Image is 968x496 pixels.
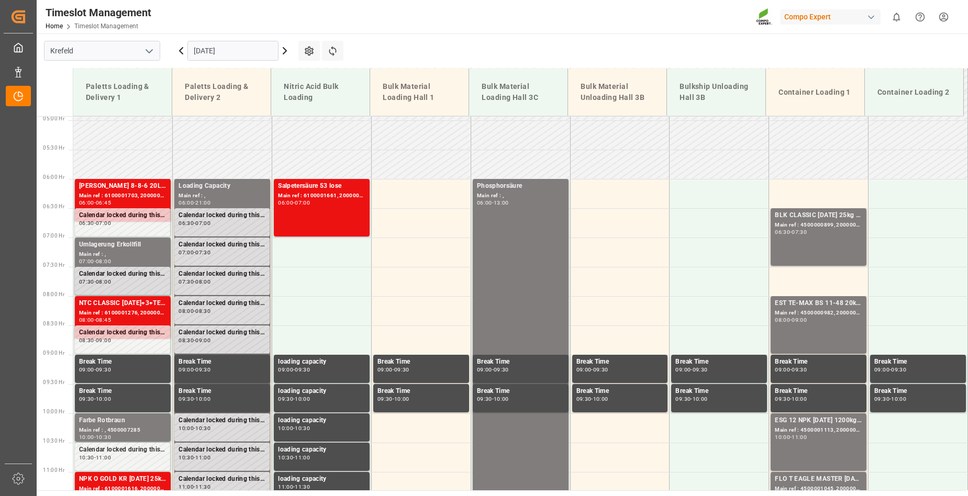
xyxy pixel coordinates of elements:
div: Paletts Loading & Delivery 1 [82,77,163,107]
div: 11:00 [96,455,111,460]
div: Break Time [775,357,862,367]
div: 10:00 [179,426,194,431]
div: 09:00 [775,367,790,372]
div: 09:00 [576,367,592,372]
div: 06:00 [79,200,94,205]
div: NTC CLASSIC [DATE]+3+TE 600kg BB [79,298,166,309]
div: - [691,367,692,372]
div: 07:30 [195,250,210,255]
div: 09:00 [195,338,210,343]
div: 09:00 [96,338,111,343]
div: 10:00 [593,397,608,401]
div: 08:30 [79,338,94,343]
div: - [691,397,692,401]
div: 07:30 [792,230,807,234]
div: - [591,367,593,372]
div: 10:00 [278,426,293,431]
span: 09:00 Hr [43,350,64,356]
div: 09:30 [494,367,509,372]
div: Break Time [675,386,763,397]
div: - [591,397,593,401]
div: NPK O GOLD KR [DATE] 25kg (x60) IT [79,474,166,484]
div: 09:30 [693,367,708,372]
div: 09:00 [675,367,691,372]
div: 08:00 [179,309,194,313]
span: 07:00 Hr [43,233,64,239]
div: 09:00 [792,318,807,322]
div: Nitric Acid Bulk Loading [280,77,361,107]
div: 09:30 [295,367,310,372]
div: 07:30 [79,279,94,284]
div: Break Time [874,386,962,397]
div: Paletts Loading & Delivery 2 [181,77,262,107]
button: show 0 new notifications [885,5,908,29]
div: Main ref : 4500000982, 2000001027 [775,309,862,318]
div: 06:30 [179,221,194,226]
div: [PERSON_NAME] 8-8-6 20L (x48) DE,ENTPL N 12-4-6 25kg (x40) D,A,CHBT FAIR 25-5-8 35%UH 3M 25kg (x4... [79,181,166,191]
div: - [94,338,96,343]
div: 07:00 [179,250,194,255]
div: - [889,397,891,401]
div: Phosphorsäure [477,181,564,191]
div: ESG 12 NPK [DATE] 1200kg BB [775,415,862,426]
div: Calendar locked during this period. [79,328,166,338]
div: 10:00 [891,397,906,401]
div: 06:00 [179,200,194,205]
div: Calendar locked during this period. [179,210,265,221]
div: - [293,397,295,401]
div: 10:30 [179,455,194,460]
div: - [293,367,295,372]
div: Main ref : , [79,250,166,259]
div: - [393,367,394,372]
div: 08:45 [96,318,111,322]
div: - [94,221,96,226]
div: Break Time [775,386,862,397]
div: 06:00 [477,200,492,205]
div: 07:00 [295,200,310,205]
input: DD.MM.YYYY [187,41,279,61]
div: Container Loading 2 [873,83,955,102]
div: Main ref : 6100001661, 2000001409 [278,191,365,200]
div: - [790,318,792,322]
div: Loading Capacity [179,181,266,191]
div: Main ref : 4500001045, 2000001080 [775,484,862,493]
div: 08:30 [195,309,210,313]
div: 09:30 [675,397,691,401]
div: 08:00 [195,279,210,284]
div: Calendar locked during this period. [79,210,166,221]
div: 09:30 [278,397,293,401]
span: 11:00 Hr [43,467,64,473]
div: 10:30 [79,455,94,460]
span: 10:00 Hr [43,409,64,414]
span: 05:00 Hr [43,116,64,121]
div: - [94,397,96,401]
div: - [94,435,96,439]
span: 05:30 Hr [43,145,64,151]
div: - [790,367,792,372]
div: - [194,250,195,255]
div: Bulk Material Loading Hall 1 [379,77,460,107]
div: Compo Expert [780,9,881,25]
div: 06:00 [278,200,293,205]
div: 09:00 [377,367,393,372]
div: 08:00 [96,279,111,284]
div: Main ref : 4500001113, 2000001086 [775,426,862,435]
div: - [194,338,195,343]
div: EST TE-MAX BS 11-48 20kg (x56) INT [775,298,862,309]
div: 09:00 [79,367,94,372]
div: 09:30 [775,397,790,401]
div: Container Loading 1 [774,83,856,102]
div: Calendar locked during this period. [179,445,265,455]
div: Calendar locked during this period. [79,445,166,455]
span: 09:30 Hr [43,379,64,385]
div: Break Time [874,357,962,367]
div: Bulk Material Loading Hall 3C [477,77,559,107]
div: - [194,221,195,226]
div: Break Time [79,357,166,367]
div: - [393,397,394,401]
img: Screenshot%202023-09-29%20at%2010.02.21.png_1712312052.png [756,8,773,26]
div: - [194,484,195,489]
div: 11:30 [295,484,310,489]
span: 08:00 Hr [43,291,64,297]
div: 11:30 [195,484,210,489]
